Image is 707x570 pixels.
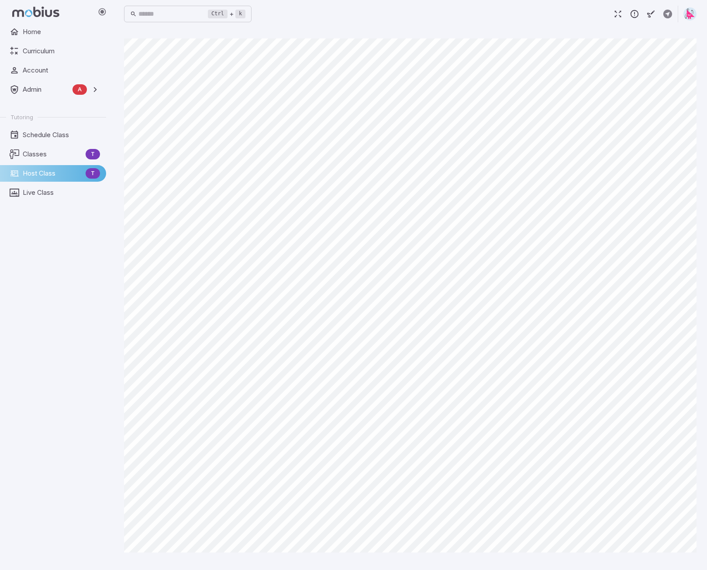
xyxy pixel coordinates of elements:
button: Start Drawing on Questions [643,6,659,22]
button: Report an Issue [626,6,643,22]
span: T [86,150,100,159]
span: Account [23,66,100,75]
span: T [86,169,100,178]
span: Classes [23,149,82,159]
kbd: Ctrl [208,10,228,18]
div: + [208,9,245,19]
img: right-triangle.svg [683,7,697,21]
span: Curriculum [23,46,100,56]
span: Live Class [23,188,100,197]
span: Admin [23,85,69,94]
button: Create Activity [659,6,676,22]
span: Schedule Class [23,130,100,140]
button: Fullscreen Game [610,6,626,22]
kbd: k [235,10,245,18]
span: Home [23,27,100,37]
span: Tutoring [10,113,33,121]
span: A [72,85,87,94]
span: Host Class [23,169,82,178]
